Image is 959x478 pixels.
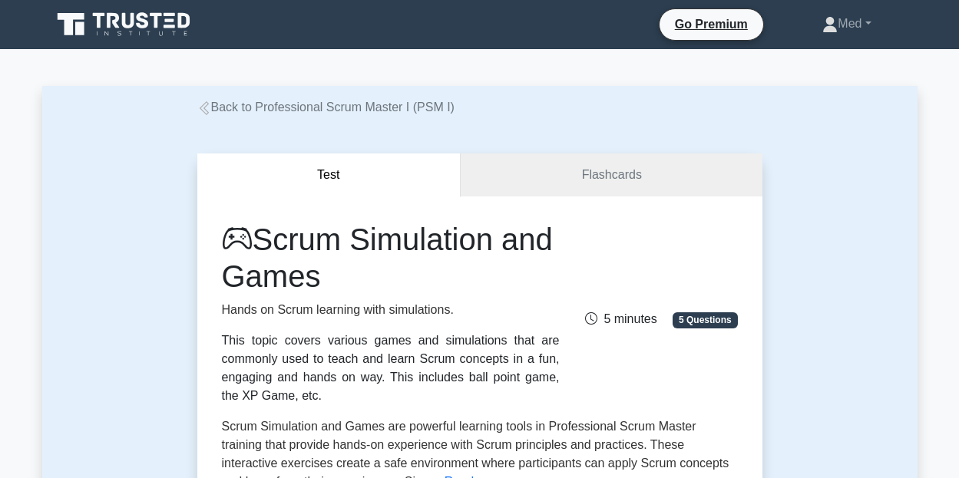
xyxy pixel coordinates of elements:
div: This topic covers various games and simulations that are commonly used to teach and learn Scrum c... [222,331,560,405]
button: Test [197,153,461,197]
a: Back to Professional Scrum Master I (PSM I) [197,101,455,114]
span: 5 minutes [585,312,656,325]
h1: Scrum Simulation and Games [222,221,560,295]
p: Hands on Scrum learning with simulations. [222,301,560,319]
a: Med [785,8,908,39]
a: Go Premium [666,15,757,34]
span: 5 Questions [673,312,737,328]
a: Flashcards [461,153,762,197]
